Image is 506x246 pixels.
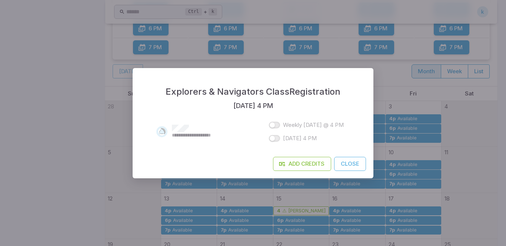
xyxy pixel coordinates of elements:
span: Weekly [DATE] @ 4 PM [283,121,344,129]
h2: Explorers & Navigators Class Registration [133,68,373,105]
h5: [DATE] 4 PM [233,101,273,111]
span: [DATE] 4 PM [283,134,317,142]
button: Close [334,157,366,171]
a: Add Credits [273,157,331,171]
